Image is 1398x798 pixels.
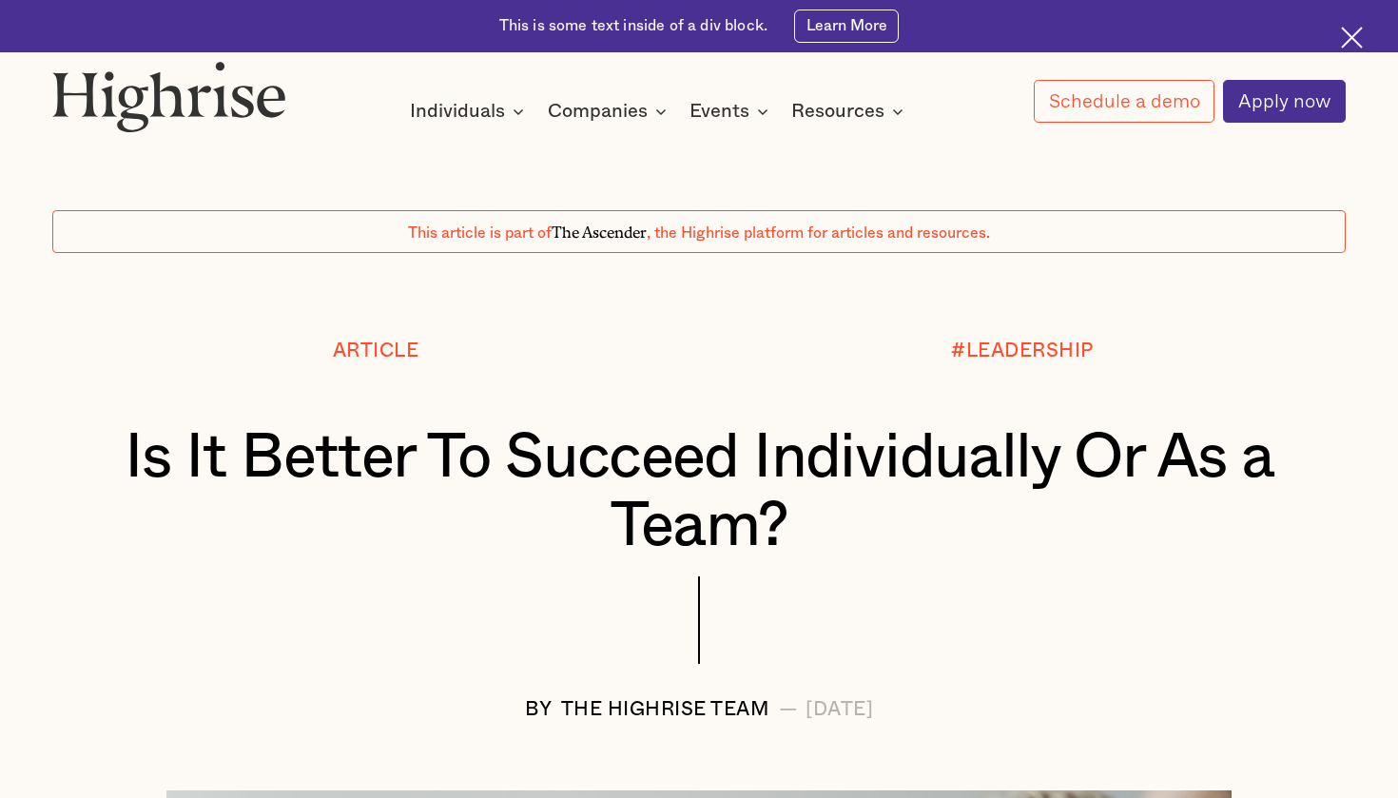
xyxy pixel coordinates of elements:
[552,220,647,238] span: The Ascender
[806,699,873,721] div: [DATE]
[791,100,884,123] div: Resources
[689,100,749,123] div: Events
[689,100,774,123] div: Events
[951,341,1094,362] div: #LEADERSHIP
[1341,27,1363,49] img: Cross icon
[525,699,553,721] div: BY
[333,341,419,362] div: Article
[107,423,1292,560] h1: Is It Better To Succeed Individually Or As a Team?
[52,61,286,131] img: Highrise logo
[561,699,770,721] div: The Highrise Team
[499,16,767,37] div: This is some text inside of a div block.
[410,100,505,123] div: Individuals
[548,100,648,123] div: Companies
[1223,80,1346,123] a: Apply now
[779,699,798,721] div: —
[410,100,530,123] div: Individuals
[408,225,552,241] span: This article is part of
[794,10,900,43] a: Learn More
[791,100,909,123] div: Resources
[1034,80,1214,123] a: Schedule a demo
[647,225,990,241] span: , the Highrise platform for articles and resources.
[548,100,672,123] div: Companies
